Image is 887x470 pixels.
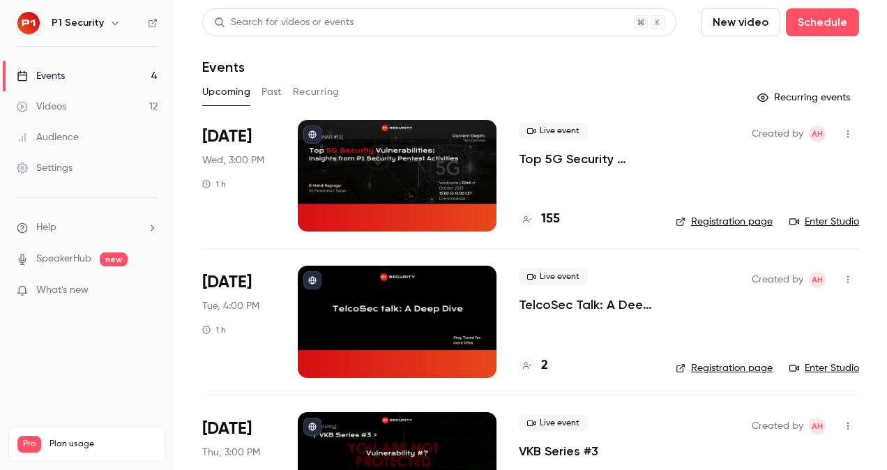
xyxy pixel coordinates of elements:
[293,81,340,103] button: Recurring
[812,418,823,434] span: AH
[786,8,859,36] button: Schedule
[36,252,91,266] a: SpeakerHub
[812,126,823,142] span: AH
[202,179,226,190] div: 1 h
[52,16,104,30] h6: P1 Security
[752,126,803,142] span: Created by
[50,439,157,450] span: Plan usage
[202,81,250,103] button: Upcoming
[519,210,560,229] a: 155
[789,361,859,375] a: Enter Studio
[676,215,773,229] a: Registration page
[17,12,40,34] img: P1 Security
[812,271,823,288] span: AH
[17,436,41,453] span: Pro
[809,418,826,434] span: Amine Hayad
[519,296,653,313] a: TelcoSec Talk: A Deep Dive
[202,418,252,440] span: [DATE]
[541,210,560,229] h4: 155
[789,215,859,229] a: Enter Studio
[36,283,89,298] span: What's new
[752,271,803,288] span: Created by
[214,15,354,30] div: Search for videos or events
[519,151,653,167] a: Top 5G Security Vulnerabilities: Insights from P1 Security Pentest Activities
[17,69,65,83] div: Events
[202,299,259,313] span: Tue, 4:00 PM
[202,126,252,148] span: [DATE]
[261,81,282,103] button: Past
[17,161,73,175] div: Settings
[701,8,780,36] button: New video
[202,324,226,335] div: 1 h
[519,443,598,460] a: VKB Series #3
[676,361,773,375] a: Registration page
[752,418,803,434] span: Created by
[17,100,66,114] div: Videos
[17,220,158,235] li: help-dropdown-opener
[519,123,588,139] span: Live event
[202,153,264,167] span: Wed, 3:00 PM
[519,415,588,432] span: Live event
[541,356,548,375] h4: 2
[141,285,158,297] iframe: Noticeable Trigger
[202,266,275,377] div: Nov 11 Tue, 4:00 PM (Europe/Paris)
[809,271,826,288] span: Amine Hayad
[751,86,859,109] button: Recurring events
[202,446,260,460] span: Thu, 3:00 PM
[36,220,56,235] span: Help
[17,130,79,144] div: Audience
[202,59,245,75] h1: Events
[809,126,826,142] span: Amine Hayad
[202,271,252,294] span: [DATE]
[100,252,128,266] span: new
[519,356,548,375] a: 2
[202,120,275,232] div: Oct 22 Wed, 3:00 PM (Europe/Paris)
[519,268,588,285] span: Live event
